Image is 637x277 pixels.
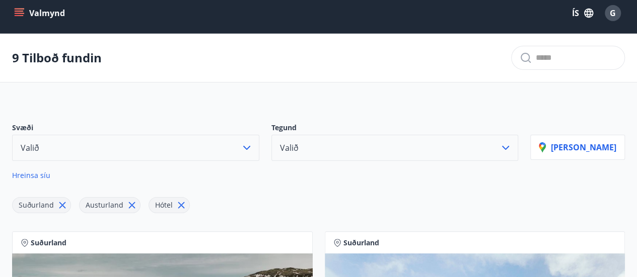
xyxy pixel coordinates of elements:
[19,200,54,210] span: Suðurland
[31,238,66,248] span: Suðurland
[601,1,625,25] button: G
[21,142,39,153] span: Valið
[12,4,69,22] button: menu
[610,8,616,19] span: G
[271,123,519,135] p: Tegund
[155,200,173,210] span: Hótel
[149,197,190,213] div: Hótel
[86,200,123,210] span: Austurland
[567,4,599,22] button: ÍS
[12,135,259,161] button: Valið
[530,135,625,160] button: [PERSON_NAME]
[12,197,71,213] div: Suðurland
[539,142,616,153] p: [PERSON_NAME]
[12,49,102,66] p: 9 Tilboð fundin
[271,135,519,161] button: Valið
[280,142,299,153] span: Valið
[343,238,379,248] span: Suðurland
[12,170,50,180] span: Hreinsa síu
[79,197,140,213] div: Austurland
[12,123,259,135] p: Svæði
